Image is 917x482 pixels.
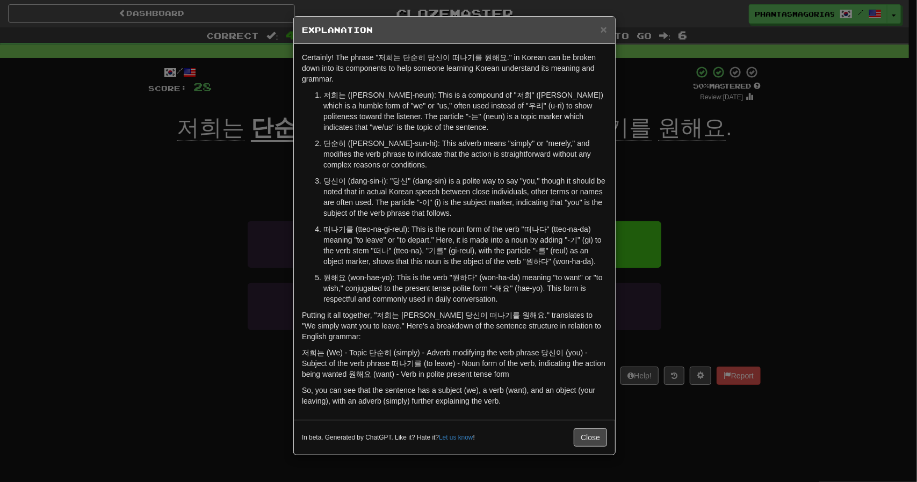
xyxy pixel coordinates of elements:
[601,24,607,35] button: Close
[323,176,607,218] p: 당신이 (dang-sin-i): "당신" (dang-sin) is a polite way to say "you," though it should be noted that in...
[323,272,607,304] p: 원해요 (won-hae-yo): This is the verb "원하다" (won-ha-da) meaning "to want" or "to wish," conjugated t...
[601,23,607,35] span: ×
[574,428,607,447] button: Close
[302,347,607,379] p: 저희는 (We) - Topic 단순히 (simply) - Adverb modifying the verb phrase 당신이 (you) - Subject of the verb ...
[302,433,475,442] small: In beta. Generated by ChatGPT. Like it? Hate it? !
[302,310,607,342] p: Putting it all together, "저희는 [PERSON_NAME] 당신이 떠나기를 원해요." translates to "We simply want you to l...
[302,52,607,84] p: Certainly! The phrase "저희는 단순히 당신이 떠나기를 원해요." in Korean can be broken down into its components to...
[323,90,607,133] p: 저희는 ([PERSON_NAME]-neun): This is a compound of "저희" ([PERSON_NAME]) which is a humble form of "w...
[323,138,607,170] p: 단순히 ([PERSON_NAME]-sun-hi): This adverb means "simply" or "merely," and modifies the verb phrase ...
[323,224,607,267] p: 떠나기를 (tteo-na-gi-reul): This is the noun form of the verb "떠나다" (tteo-na-da) meaning "to leave" o...
[439,434,473,441] a: Let us know
[302,25,607,35] h5: Explanation
[302,385,607,406] p: So, you can see that the sentence has a subject (we), a verb (want), and an object (your leaving)...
